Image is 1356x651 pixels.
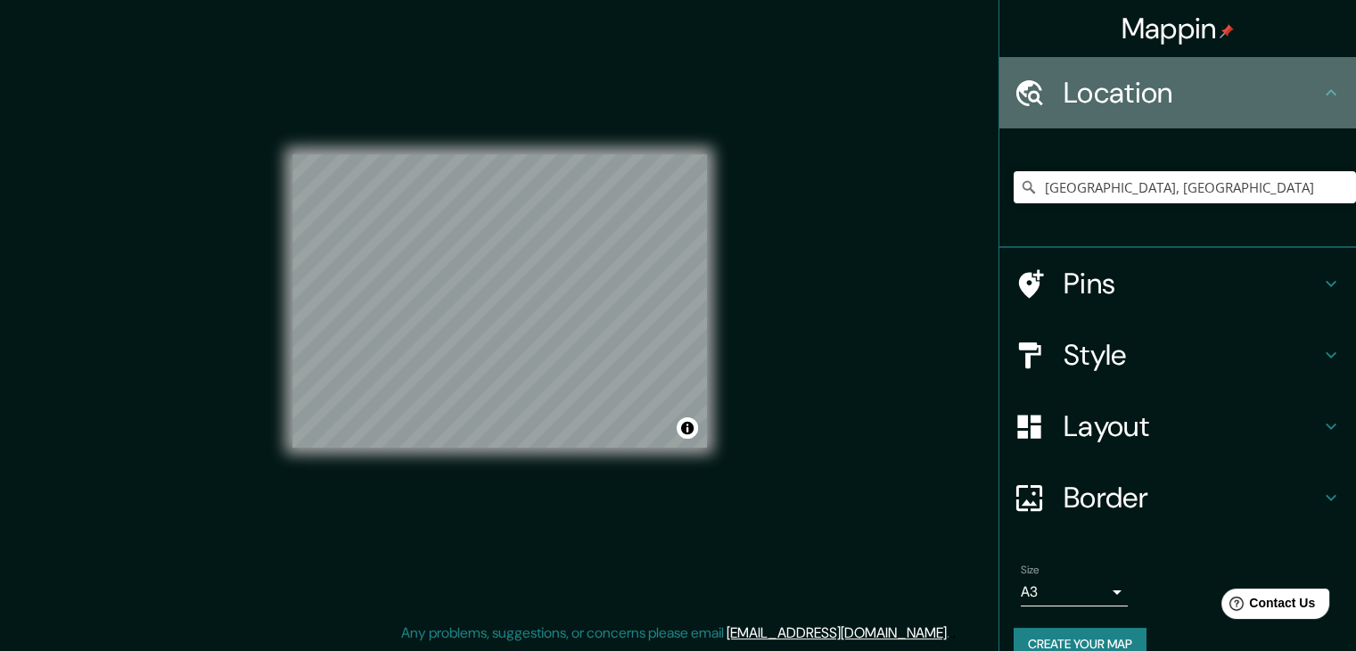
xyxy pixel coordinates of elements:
[1064,408,1320,444] h4: Layout
[999,391,1356,462] div: Layout
[999,57,1356,128] div: Location
[292,154,707,448] canvas: Map
[401,622,949,644] p: Any problems, suggestions, or concerns please email .
[1021,563,1040,578] label: Size
[999,248,1356,319] div: Pins
[1021,578,1128,606] div: A3
[1064,266,1320,301] h4: Pins
[1064,480,1320,515] h4: Border
[1197,581,1336,631] iframe: Help widget launcher
[999,462,1356,533] div: Border
[727,623,947,642] a: [EMAIL_ADDRESS][DOMAIN_NAME]
[677,417,698,439] button: Toggle attribution
[1064,337,1320,373] h4: Style
[949,622,952,644] div: .
[999,319,1356,391] div: Style
[1064,75,1320,111] h4: Location
[952,622,956,644] div: .
[1014,171,1356,203] input: Pick your city or area
[1220,24,1234,38] img: pin-icon.png
[1122,11,1235,46] h4: Mappin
